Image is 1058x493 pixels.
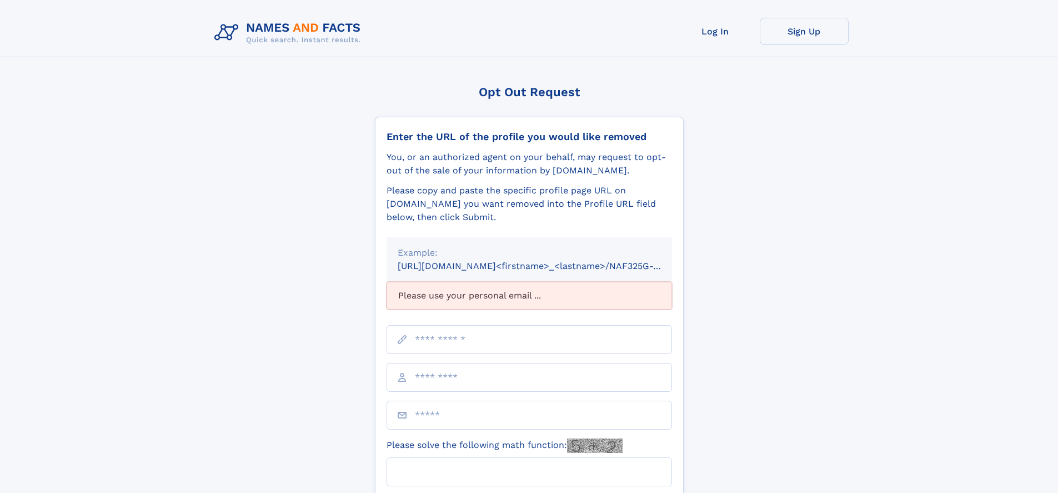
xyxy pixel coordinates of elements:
div: You, or an authorized agent on your behalf, may request to opt-out of the sale of your informatio... [387,151,672,177]
div: Please copy and paste the specific profile page URL on [DOMAIN_NAME] you want removed into the Pr... [387,184,672,224]
div: Example: [398,246,661,260]
div: Please use your personal email ... [387,282,672,310]
img: Logo Names and Facts [210,18,370,48]
a: Log In [671,18,760,45]
label: Please solve the following math function: [387,439,623,453]
div: Enter the URL of the profile you would like removed [387,131,672,143]
small: [URL][DOMAIN_NAME]<firstname>_<lastname>/NAF325G-xxxxxxxx [398,261,693,271]
div: Opt Out Request [375,85,684,99]
a: Sign Up [760,18,849,45]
